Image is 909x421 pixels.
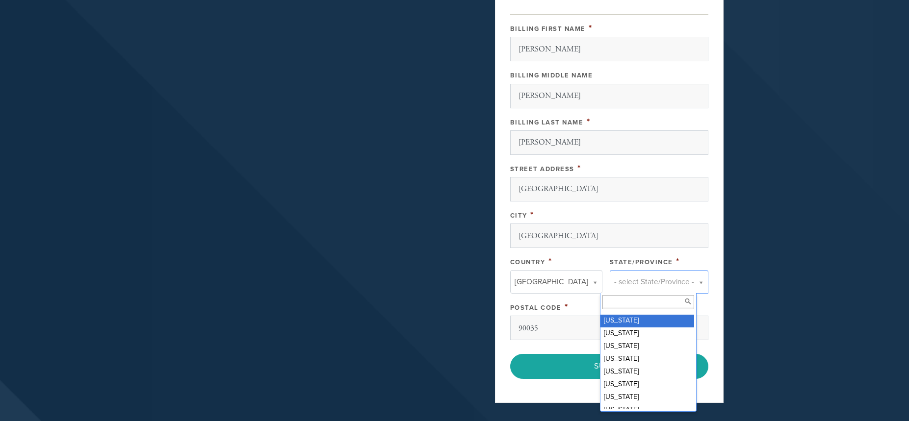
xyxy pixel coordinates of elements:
[600,327,694,340] div: [US_STATE]
[600,366,694,378] div: [US_STATE]
[600,340,694,353] div: [US_STATE]
[600,404,694,417] div: [US_STATE]
[600,378,694,391] div: [US_STATE]
[600,353,694,366] div: [US_STATE]
[600,315,694,327] div: [US_STATE]
[600,391,694,404] div: [US_STATE]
